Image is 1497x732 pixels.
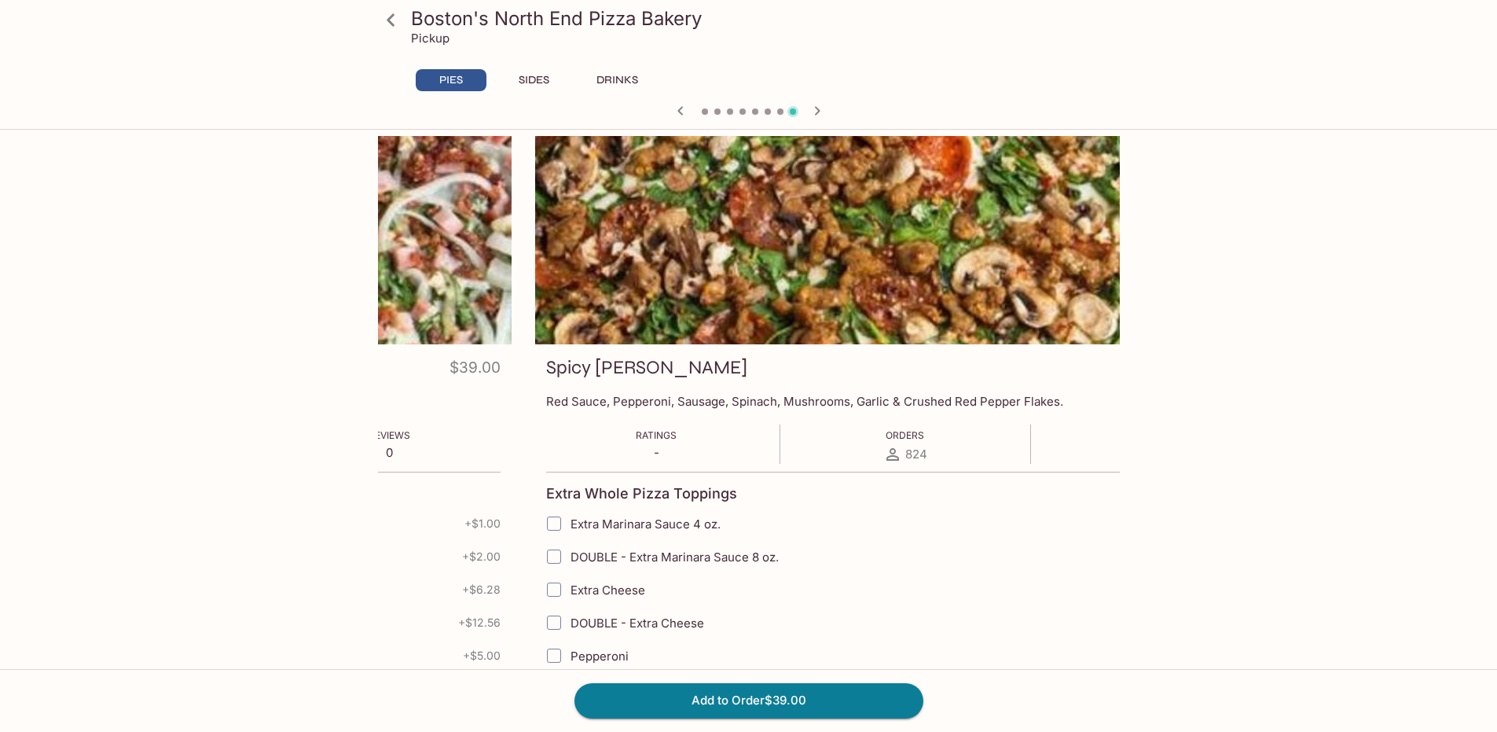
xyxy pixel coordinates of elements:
span: Extra Cheese [571,583,645,598]
span: + $6.28 [462,583,501,596]
p: Pickup [411,31,449,46]
span: Pepperoni [571,649,629,664]
button: PIES [416,69,486,91]
span: + $5.00 [463,649,501,662]
button: DRINKS [582,69,653,91]
span: Extra Marinara Sauce 4 oz. [571,517,721,532]
button: Add to Order$39.00 [574,683,923,718]
span: Orders [886,429,924,441]
h3: Spicy [PERSON_NAME] [546,355,747,380]
span: DOUBLE - Extra Marinara Sauce 8 oz. [571,550,779,565]
h3: Boston's North End Pizza Bakery [411,6,1114,31]
span: DOUBLE - Extra Cheese [571,616,704,631]
h4: $39.00 [449,355,501,386]
span: 824 [905,447,927,462]
span: + $2.00 [462,550,501,563]
button: SIDES [499,69,570,91]
p: - [636,445,677,460]
span: Ratings [636,429,677,441]
span: + $12.56 [458,616,501,629]
h4: Extra Whole Pizza Toppings [546,485,737,502]
p: 0 [369,445,410,460]
span: + $1.00 [464,517,501,530]
div: Spicy Jenny [535,136,1277,344]
p: Red Sauce, Pepperoni, Sausage, Spinach, Mushrooms, Garlic & Crushed Red Pepper Flakes. [546,394,1266,409]
span: Reviews [369,429,410,441]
